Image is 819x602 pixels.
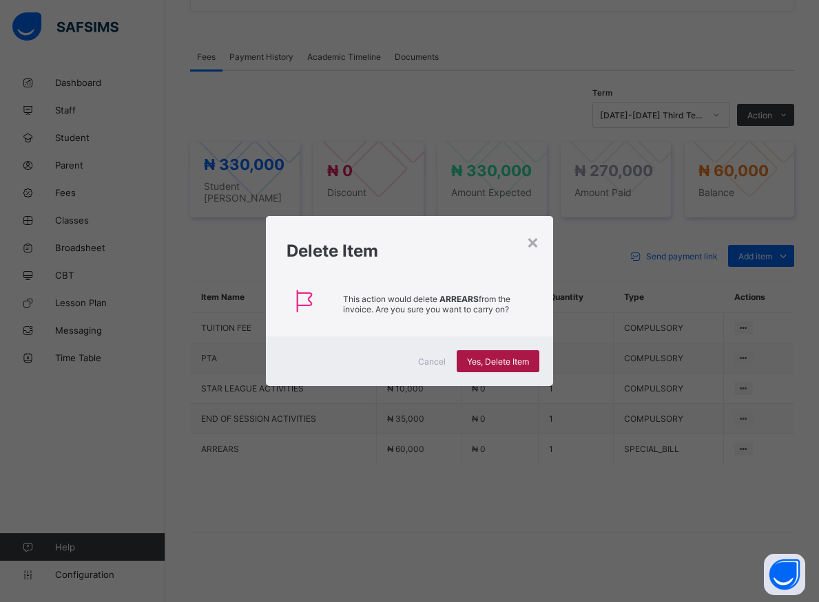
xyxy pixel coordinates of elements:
[526,230,539,253] div: ×
[439,294,479,304] strong: ARREARS
[418,356,446,367] span: Cancel
[287,241,532,261] h1: Delete Item
[764,554,805,595] button: Open asap
[467,356,529,367] span: Yes, Delete Item
[343,294,539,314] p: This action would delete from the invoice. Are you sure you want to carry on?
